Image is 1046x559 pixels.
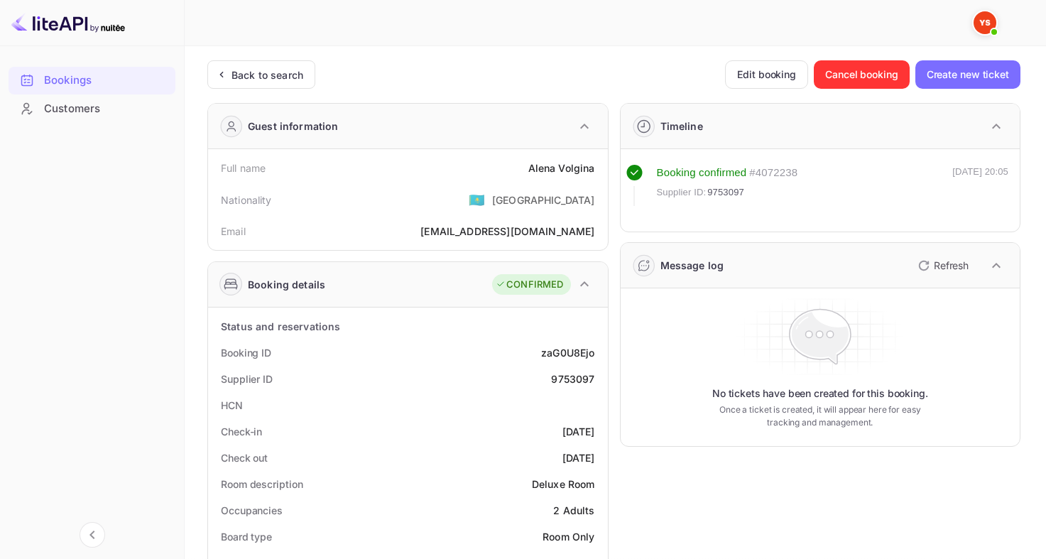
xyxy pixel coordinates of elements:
[952,165,1008,206] div: [DATE] 20:05
[9,67,175,93] a: Bookings
[221,192,272,207] div: Nationality
[707,185,744,200] span: 9753097
[221,224,246,239] div: Email
[713,403,927,429] p: Once a ticket is created, it will appear here for easy tracking and management.
[80,522,105,548] button: Collapse navigation
[221,529,272,544] div: Board type
[660,119,703,134] div: Timeline
[551,371,594,386] div: 9753097
[44,101,168,117] div: Customers
[657,185,707,200] span: Supplier ID:
[221,450,268,465] div: Check out
[562,424,595,439] div: [DATE]
[712,386,928,401] p: No tickets have been created for this booking.
[248,119,339,134] div: Guest information
[231,67,303,82] div: Back to search
[248,277,325,292] div: Booking details
[814,60,910,89] button: Cancel booking
[9,95,175,121] a: Customers
[934,258,969,273] p: Refresh
[725,60,808,89] button: Edit booking
[541,345,594,360] div: zaG0U8Ejo
[910,254,974,277] button: Refresh
[553,503,594,518] div: 2 Adults
[221,477,303,492] div: Room description
[420,224,594,239] div: [EMAIL_ADDRESS][DOMAIN_NAME]
[492,192,595,207] div: [GEOGRAPHIC_DATA]
[221,345,271,360] div: Booking ID
[221,424,262,439] div: Check-in
[221,371,273,386] div: Supplier ID
[974,11,996,34] img: Yandex Support
[657,165,747,181] div: Booking confirmed
[469,187,485,212] span: United States
[221,161,266,175] div: Full name
[44,72,168,89] div: Bookings
[9,67,175,94] div: Bookings
[915,60,1020,89] button: Create new ticket
[749,165,797,181] div: # 4072238
[660,258,724,273] div: Message log
[221,398,243,413] div: HCN
[562,450,595,465] div: [DATE]
[221,503,283,518] div: Occupancies
[528,161,595,175] div: Alena Volgina
[11,11,125,34] img: LiteAPI logo
[221,319,340,334] div: Status and reservations
[543,529,594,544] div: Room Only
[496,278,563,292] div: CONFIRMED
[532,477,595,492] div: Deluxe Room
[9,95,175,123] div: Customers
